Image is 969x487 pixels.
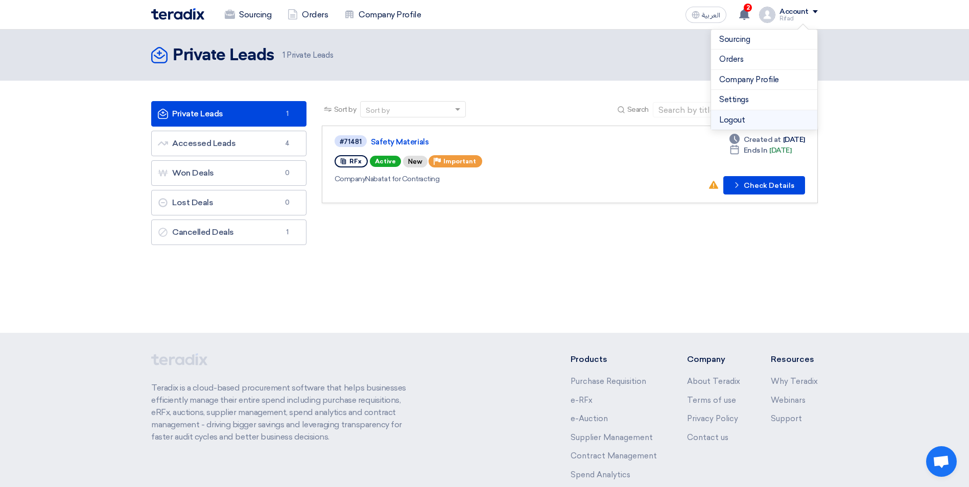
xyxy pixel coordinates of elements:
a: Why Teradix [771,377,818,386]
a: Support [771,414,802,423]
span: Important [443,158,476,165]
li: Company [687,353,740,366]
a: Spend Analytics [571,470,630,479]
span: Private Leads [282,50,333,61]
a: e-Auction [571,414,608,423]
h2: Private Leads [173,45,274,66]
span: Active [370,156,401,167]
a: Cancelled Deals1 [151,220,306,245]
a: Safety Materials [371,137,626,147]
a: Accessed Leads4 [151,131,306,156]
a: Privacy Policy [687,414,738,423]
span: 1 [281,109,294,119]
span: Created at [744,134,781,145]
a: Won Deals0 [151,160,306,186]
a: Webinars [771,396,806,405]
li: Products [571,353,657,366]
span: RFx [349,158,362,165]
li: Logout [711,110,817,130]
span: 1 [281,227,294,237]
div: Open chat [926,446,957,477]
li: Resources [771,353,818,366]
div: #71481 [340,138,362,145]
a: Private Leads1 [151,101,306,127]
a: Purchase Requisition [571,377,646,386]
div: New [403,156,428,167]
p: Teradix is a cloud-based procurement software that helps businesses efficiently manage their enti... [151,382,418,443]
a: Contract Management [571,451,657,460]
a: Sourcing [719,34,809,45]
div: Nabatat for Contracting [335,174,628,184]
a: Orders [279,4,336,26]
span: 2 [744,4,752,12]
a: e-RFx [571,396,593,405]
a: Settings [719,94,809,106]
button: العربية [686,7,726,23]
span: 1 [282,51,285,60]
img: Teradix logo [151,8,204,20]
button: Check Details [723,176,805,194]
span: 0 [281,168,294,178]
span: Search [627,104,649,115]
span: Ends In [744,145,768,156]
a: Contact us [687,433,728,442]
a: About Teradix [687,377,740,386]
a: Orders [719,54,809,65]
div: Account [779,8,809,16]
a: Terms of use [687,396,736,405]
div: [DATE] [729,134,805,145]
span: 4 [281,138,294,149]
img: profile_test.png [759,7,775,23]
span: 0 [281,198,294,208]
div: [DATE] [729,145,792,156]
a: Sourcing [217,4,279,26]
a: Company Profile [336,4,429,26]
div: Rifad [779,16,818,21]
a: Lost Deals0 [151,190,306,215]
span: العربية [702,12,720,19]
div: Sort by [366,105,390,116]
span: Sort by [334,104,357,115]
span: Company [335,175,366,183]
a: Company Profile [719,74,809,86]
a: Supplier Management [571,433,653,442]
input: Search by title or reference number [653,102,796,117]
